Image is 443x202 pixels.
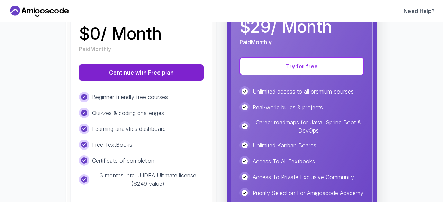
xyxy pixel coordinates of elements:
[92,141,132,149] p: Free TextBooks
[253,173,354,181] p: Access To Private Exclusive Community
[79,45,111,53] p: Paid Monthly
[92,125,166,133] p: Learning analytics dashboard
[253,103,323,112] p: Real-world builds & projects
[239,57,364,75] button: Try for free
[253,118,364,135] p: Career roadmaps for Java, Spring Boot & DevOps
[92,171,204,188] p: 3 months IntelliJ IDEA Ultimate license ($249 value)
[253,87,354,96] p: Unlimited access to all premium courses
[79,26,162,42] p: $ 0 / Month
[79,64,204,81] button: Continue with Free plan
[404,7,435,15] a: Need Help?
[253,157,315,165] p: Access To All Textbooks
[92,109,164,117] p: Quizzes & coding challenges
[92,156,154,165] p: Certificate of completion
[253,141,316,150] p: Unlimited Kanban Boards
[92,93,168,101] p: Beginner friendly free courses
[239,38,272,46] p: Paid Monthly
[253,189,363,197] p: Priority Selection For Amigoscode Academy
[239,19,332,35] p: $ 29 / Month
